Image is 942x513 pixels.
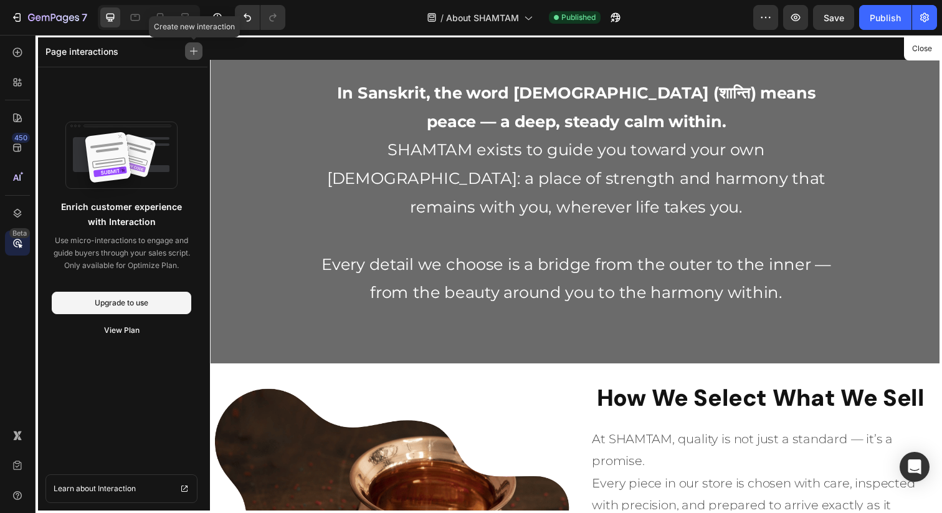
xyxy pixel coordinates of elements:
button: View Plan [52,319,191,342]
div: Publish [870,11,901,24]
div: Undo/Redo [235,5,285,30]
p: Page interactions [45,45,118,58]
button: Close [906,40,937,58]
button: Save [813,5,854,30]
div: View Plan [104,325,140,336]
p: Only available for Optimize Plan. [52,259,191,272]
div: 450 [12,133,30,143]
iframe: Design area [210,35,942,513]
div: Open Intercom Messenger [900,452,930,482]
a: Learn about Interaction [45,474,197,503]
span: Published [561,12,596,23]
div: Beta [9,228,30,238]
span: About SHAMTAM [446,11,519,24]
button: 7 [5,5,93,30]
div: Upgrade to use [95,297,148,309]
p: Enrich customer experience with Interaction [54,199,189,229]
p: 7 [82,10,87,25]
button: Upgrade to use [52,292,191,314]
button: Publish [859,5,911,30]
span: Save [824,12,844,23]
p: Use micro-interactions to engage and guide buyers through your sales script. [52,234,191,259]
span: Learn about Interaction [54,482,136,495]
span: / [440,11,444,24]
